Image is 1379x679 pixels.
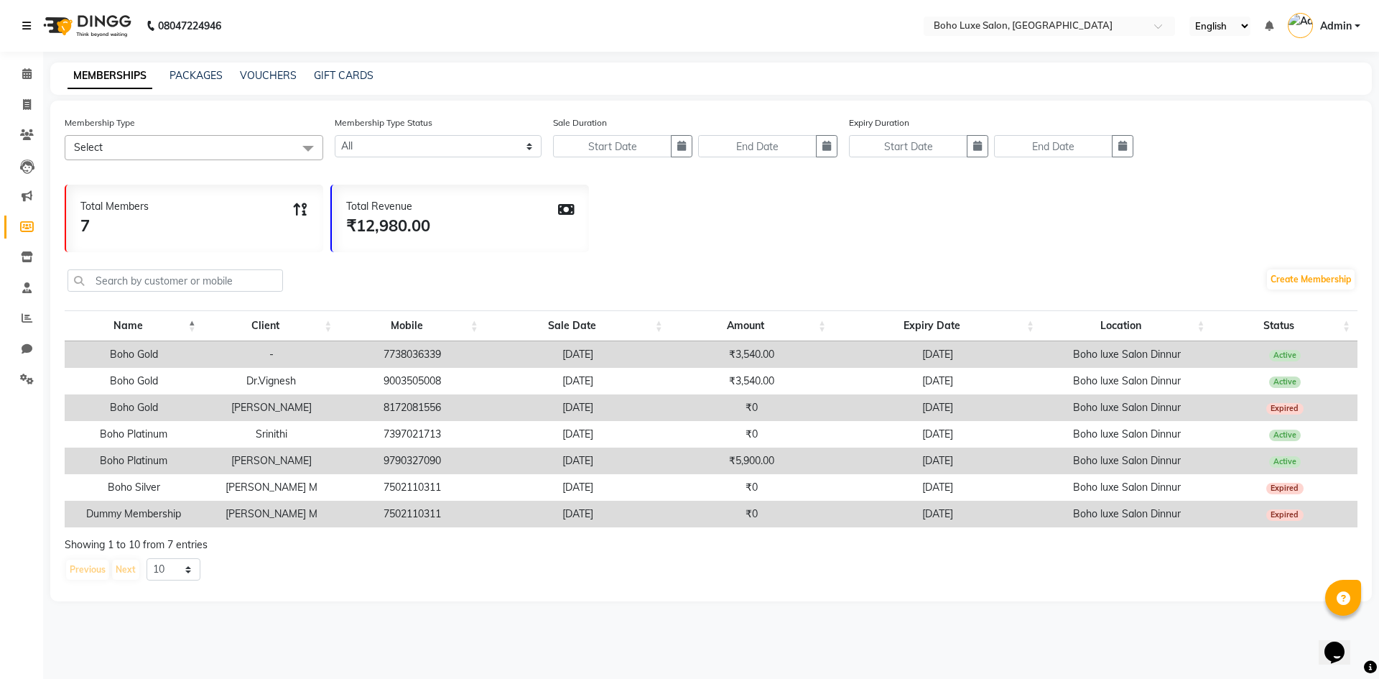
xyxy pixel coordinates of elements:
[670,341,833,368] td: ₹3,540.00
[670,501,833,527] td: ₹0
[833,394,1041,421] td: [DATE]
[486,474,670,501] td: [DATE]
[339,474,485,501] td: 7502110311
[1041,448,1212,474] td: Boho luxe Salon Dinnur
[833,501,1041,527] td: [DATE]
[670,474,833,501] td: ₹0
[670,368,833,394] td: ₹3,540.00
[1041,394,1212,421] td: Boho luxe Salon Dinnur
[240,69,297,82] a: VOUCHERS
[65,501,203,527] td: Dummy Membership
[553,116,607,129] label: Sale Duration
[203,310,340,341] th: Client: activate to sort column ascending
[346,214,430,238] div: ₹12,980.00
[339,448,485,474] td: 9790327090
[203,341,340,368] td: -
[1266,403,1304,415] span: Expired
[1319,622,1365,665] iframe: chat widget
[1267,269,1355,290] a: Create Membership
[1269,430,1301,441] span: Active
[339,341,485,368] td: 7738036339
[65,537,1357,553] div: Showing 1 to 10 from 7 entries
[1212,310,1357,341] th: Status: activate to sort column ascending
[65,421,203,448] td: Boho Platinum
[314,69,373,82] a: GIFT CARDS
[1041,310,1212,341] th: Location: activate to sort column ascending
[698,135,817,157] input: End Date
[1041,421,1212,448] td: Boho luxe Salon Dinnur
[670,421,833,448] td: ₹0
[833,341,1041,368] td: [DATE]
[203,394,340,421] td: [PERSON_NAME]
[68,63,152,89] a: MEMBERSHIPS
[1320,19,1352,34] span: Admin
[339,501,485,527] td: 7502110311
[1288,13,1313,38] img: Admin
[65,448,203,474] td: Boho Platinum
[68,269,283,292] input: Search by customer or mobile
[670,394,833,421] td: ₹0
[65,394,203,421] td: Boho Gold
[1041,474,1212,501] td: Boho luxe Salon Dinnur
[486,310,670,341] th: Sale Date: activate to sort column ascending
[339,394,485,421] td: 8172081556
[994,135,1113,157] input: End Date
[339,368,485,394] td: 9003505008
[346,199,430,214] div: Total Revenue
[833,310,1041,341] th: Expiry Date: activate to sort column ascending
[203,448,340,474] td: [PERSON_NAME]
[1041,501,1212,527] td: Boho luxe Salon Dinnur
[203,368,340,394] td: Dr.Vignesh
[65,116,135,129] label: Membership Type
[112,560,139,580] button: Next
[833,368,1041,394] td: [DATE]
[486,448,670,474] td: [DATE]
[486,368,670,394] td: [DATE]
[486,501,670,527] td: [DATE]
[203,501,340,527] td: [PERSON_NAME] M
[849,135,967,157] input: Start Date
[849,116,909,129] label: Expiry Duration
[335,116,432,129] label: Membership Type Status
[74,141,103,154] span: Select
[80,214,149,238] div: 7
[670,448,833,474] td: ₹5,900.00
[553,135,672,157] input: Start Date
[65,310,203,341] th: Name: activate to sort column descending
[203,421,340,448] td: Srinithi
[1269,456,1301,468] span: Active
[339,421,485,448] td: 7397021713
[80,199,149,214] div: Total Members
[833,448,1041,474] td: [DATE]
[1041,341,1212,368] td: Boho luxe Salon Dinnur
[65,368,203,394] td: Boho Gold
[170,69,223,82] a: PACKAGES
[1266,483,1304,494] span: Expired
[833,474,1041,501] td: [DATE]
[203,474,340,501] td: [PERSON_NAME] M
[158,6,221,46] b: 08047224946
[833,421,1041,448] td: [DATE]
[65,341,203,368] td: Boho Gold
[65,474,203,501] td: Boho Silver
[486,394,670,421] td: [DATE]
[1269,350,1301,361] span: Active
[339,310,485,341] th: Mobile: activate to sort column ascending
[670,310,833,341] th: Amount: activate to sort column ascending
[486,341,670,368] td: [DATE]
[1266,509,1304,521] span: Expired
[66,560,109,580] button: Previous
[1041,368,1212,394] td: Boho luxe Salon Dinnur
[486,421,670,448] td: [DATE]
[37,6,135,46] img: logo
[1269,377,1301,388] span: Active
